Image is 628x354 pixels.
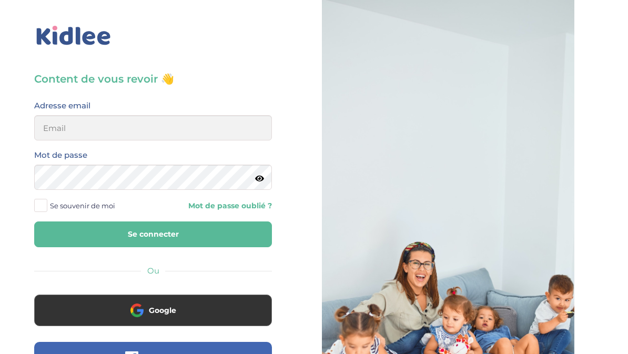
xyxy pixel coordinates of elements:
[34,148,87,162] label: Mot de passe
[50,199,115,213] span: Se souvenir de moi
[34,24,113,48] img: logo_kidlee_bleu
[34,115,272,140] input: Email
[161,201,272,211] a: Mot de passe oublié ?
[34,221,272,247] button: Se connecter
[34,295,272,326] button: Google
[147,266,159,276] span: Ou
[149,305,176,316] span: Google
[34,312,272,322] a: Google
[130,304,144,317] img: google.png
[34,99,90,113] label: Adresse email
[34,72,272,86] h3: Content de vous revoir 👋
